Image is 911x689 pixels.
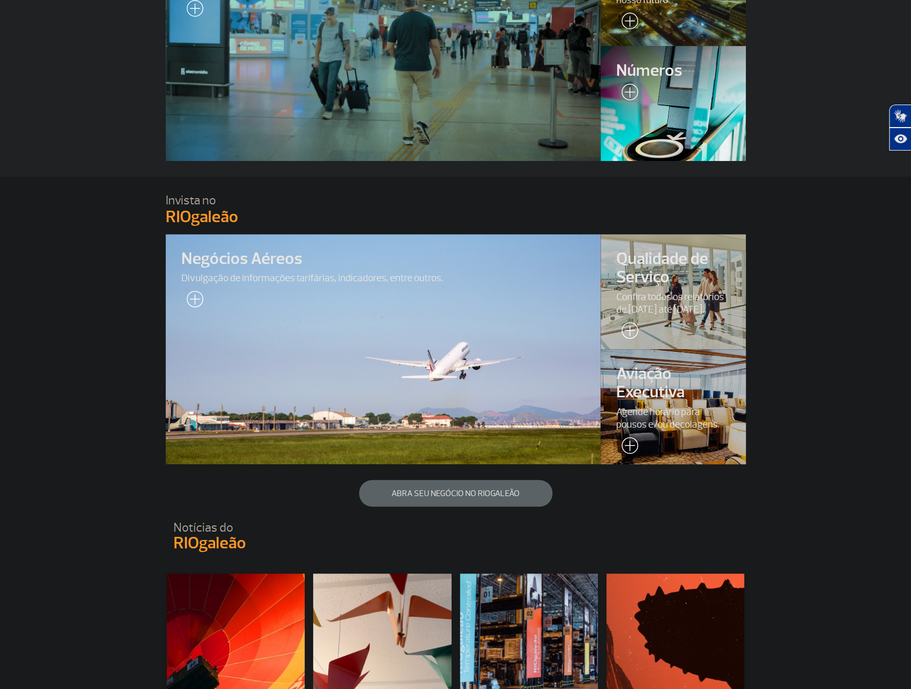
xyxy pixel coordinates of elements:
[359,480,552,507] button: Abra seu negócio no RIOgaleão
[181,291,203,312] img: leia-mais
[889,105,911,151] div: Plugin de acessibilidade da Hand Talk.
[616,406,730,431] span: Agende horário para pousos e/ou decolagens.
[601,349,746,464] a: Aviação ExecutivaAgende horário para pousos e/ou decolagens.
[616,365,730,401] span: Aviação Executiva
[166,208,746,226] p: RIOgaleão
[601,234,746,349] a: Qualidade de ServiçoConfira todos os relatórios de [DATE] até [DATE].
[889,128,911,151] button: Abrir recursos assistivos.
[166,192,746,208] p: Invista no
[616,322,638,343] img: leia-mais
[616,437,638,458] img: leia-mais
[889,105,911,128] button: Abrir tradutor de língua de sinais.
[181,250,585,268] span: Negócios Aéreos
[601,46,746,161] a: Números
[166,234,601,464] a: Negócios AéreosDivulgação de informações tarifárias, indicadores, entre outros.
[616,291,730,316] span: Confira todos os relatórios de [DATE] até [DATE].
[616,250,730,286] span: Qualidade de Serviço
[616,13,638,33] img: leia-mais
[616,62,730,80] span: Números
[174,522,303,533] p: Notícias do
[181,272,585,284] span: Divulgação de informações tarifárias, indicadores, entre outros.
[616,84,638,105] img: leia-mais
[174,533,303,554] p: RIOgaleão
